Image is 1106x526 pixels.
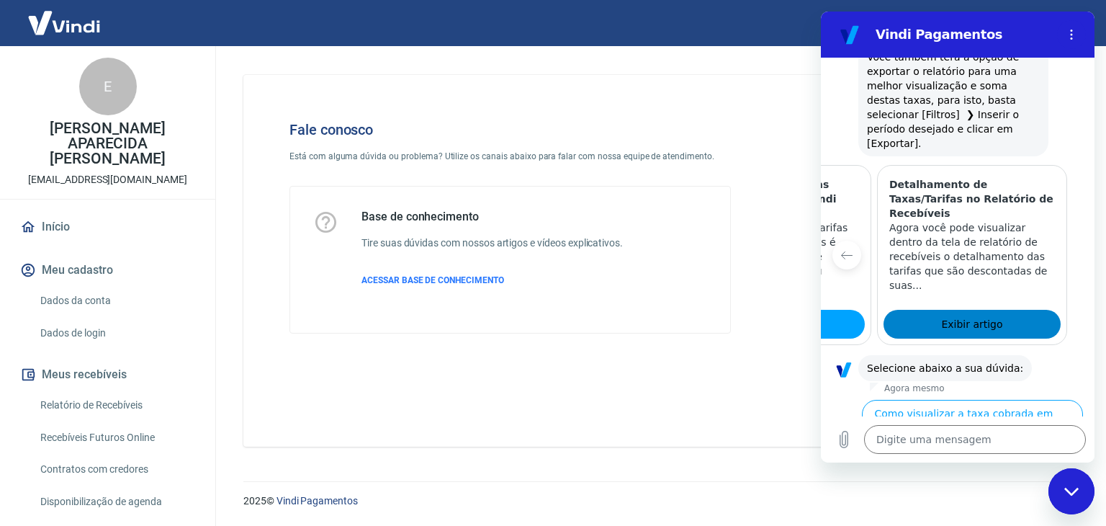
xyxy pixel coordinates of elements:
button: Sair [1037,10,1089,37]
p: Está com alguma dúvida ou problema? Utilize os canais abaixo para falar com nossa equipe de atend... [289,150,731,163]
button: Meus recebíveis [17,359,198,391]
iframe: Botão para iniciar a janela de mensagens, 3 mensagens não lidas [1048,468,1094,514]
span: ACESSAR BASE DE CONHECIMENTO [361,275,504,285]
a: Disponibilização de agenda [35,487,198,517]
a: Recebíveis Futuros Online [35,423,198,453]
button: Meu cadastro [17,254,198,286]
h5: Base de conhecimento [361,210,623,224]
img: Vindi [17,1,111,45]
a: ACESSAR BASE DE CONHECIMENTO [361,274,623,287]
a: Relatório de Recebíveis [35,391,198,420]
a: Início [17,211,198,243]
img: Fale conosco [792,98,1011,290]
a: Contratos com credores [35,455,198,484]
p: 2025 © [243,494,1071,509]
h4: Fale conosco [289,121,731,138]
a: Dados da conta [35,286,198,316]
div: E [79,58,137,115]
h6: Tire suas dúvidas com nossos artigos e vídeos explicativos. [361,236,623,251]
a: Vindi Pagamentos [276,495,358,507]
iframe: Janela de mensagens [821,12,1094,463]
p: [PERSON_NAME] APARECIDA [PERSON_NAME] [12,121,204,166]
a: Dados de login [35,318,198,348]
p: [EMAIL_ADDRESS][DOMAIN_NAME] [28,172,187,187]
